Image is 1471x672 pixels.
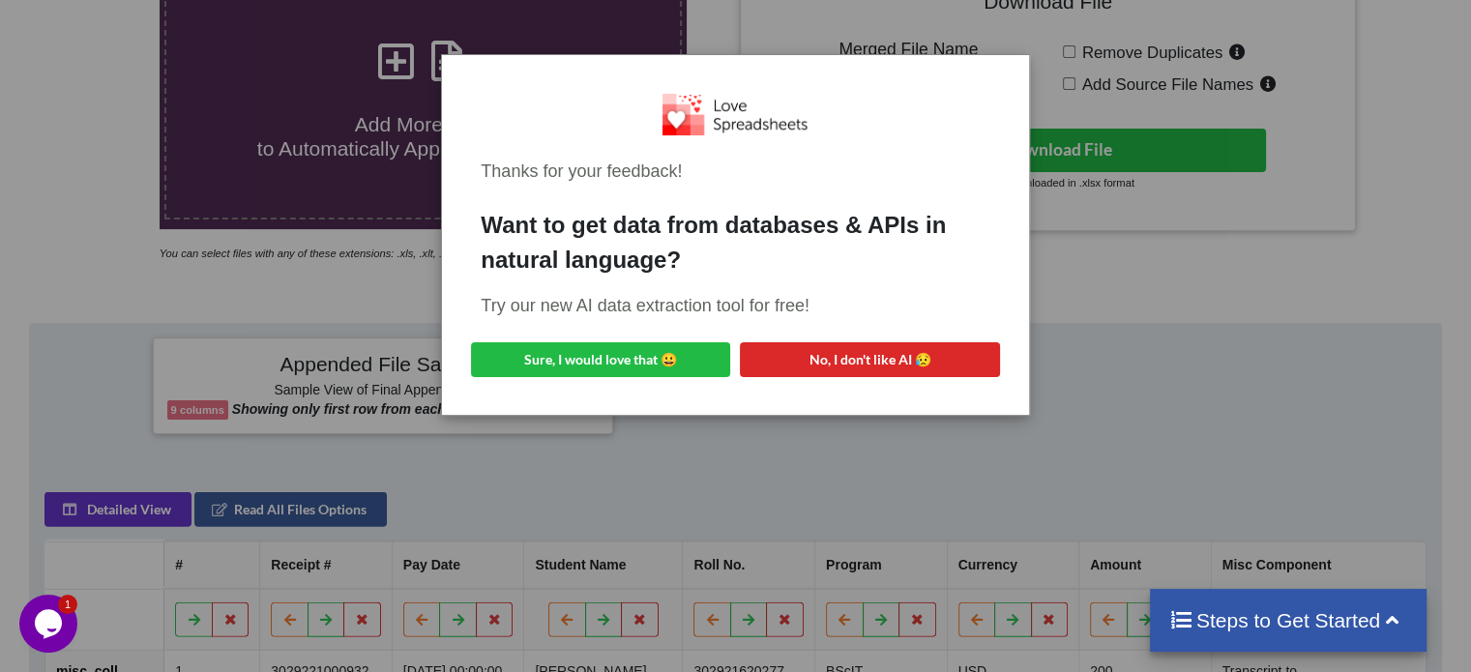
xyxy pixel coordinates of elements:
button: Sure, I would love that 😀 [471,342,730,377]
div: Thanks for your feedback! [481,159,989,185]
iframe: chat widget [19,595,81,653]
img: Logo.png [662,94,808,135]
button: No, I don't like AI 😥 [740,342,999,377]
div: Want to get data from databases & APIs in natural language? [481,208,989,278]
h4: Steps to Get Started [1169,608,1408,632]
div: Try our new AI data extraction tool for free! [481,293,989,319]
